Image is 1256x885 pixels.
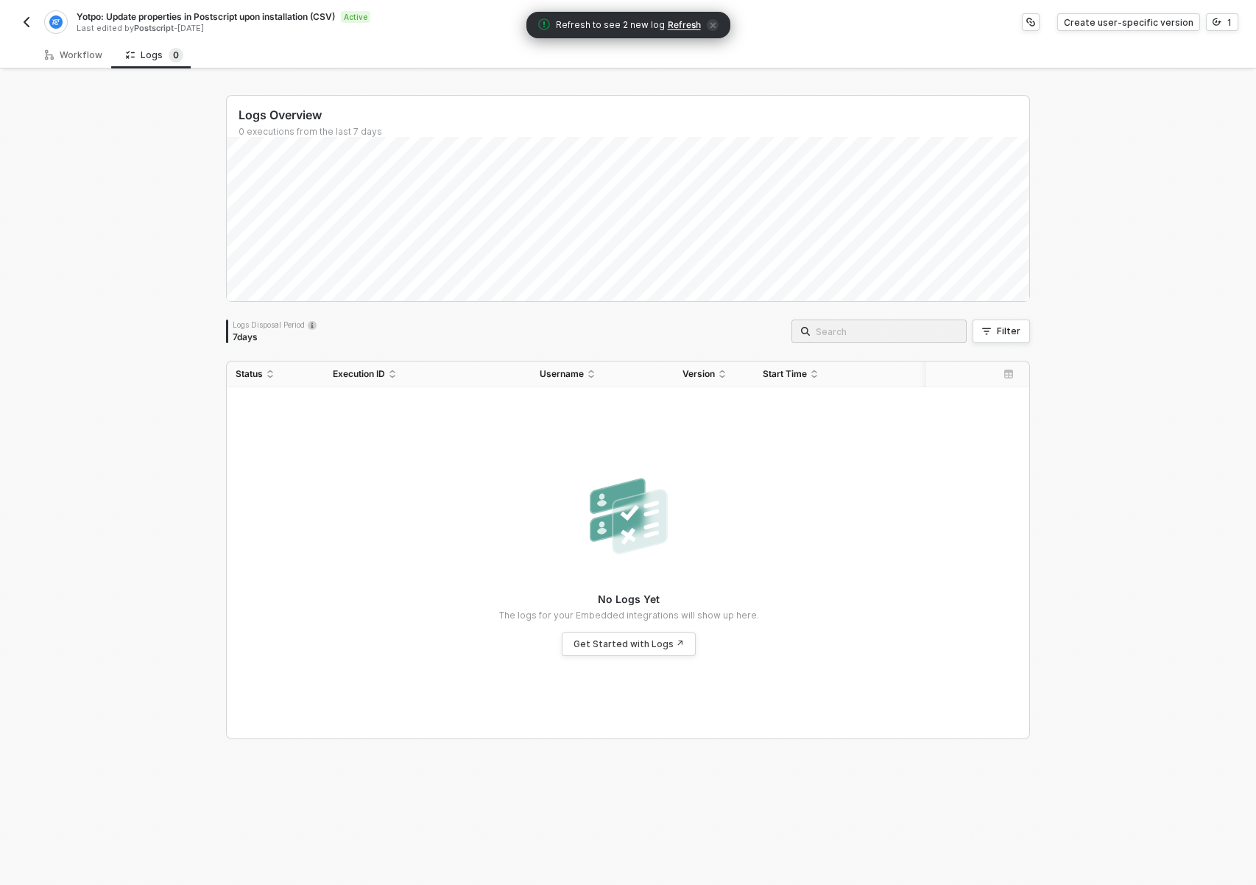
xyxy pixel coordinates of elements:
span: Active [341,11,370,23]
span: Refresh [668,19,701,31]
p: The logs for your Embedded integrations will show up here. [499,610,759,621]
span: icon-versioning [1213,18,1221,27]
button: back [18,13,35,31]
a: Get Started with Logs ↗ [562,632,696,656]
button: Filter [973,320,1030,343]
img: integration-icon [49,15,62,29]
span: icon-exclamation [538,18,550,30]
img: nologs [581,470,677,565]
th: Version [674,362,754,387]
th: Execution ID [324,362,530,387]
sup: 0 [169,48,183,63]
div: Get Started with Logs ↗ [574,638,684,650]
div: 1 [1227,16,1232,29]
span: Execution ID [333,368,385,380]
span: Yotpo: Update properties in Postscript upon installation (CSV) [77,10,335,23]
span: Postscript [134,23,174,33]
div: 7 days [233,331,317,343]
input: Search [816,323,957,339]
th: Start Time [754,362,926,387]
span: Status [236,368,263,380]
button: 1 [1206,13,1238,31]
div: Filter [997,325,1020,337]
div: 0 executions from the last 7 days [239,126,1029,138]
button: Create user-specific version [1057,13,1200,31]
div: Logs Overview [239,107,1029,123]
img: back [21,16,32,28]
div: Workflow [45,49,102,61]
span: Version [682,368,715,380]
th: Status [227,362,324,387]
span: Start Time [763,368,807,380]
span: icon-close [707,19,719,31]
div: Create user-specific version [1064,16,1193,29]
span: Refresh to see 2 new log [556,18,665,32]
div: Logs Disposal Period [233,320,317,330]
th: Username [531,362,674,387]
p: No Logs Yet [598,592,660,607]
span: Username [540,368,584,380]
div: Last edited by - [DATE] [77,23,567,34]
div: Logs [126,48,183,63]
